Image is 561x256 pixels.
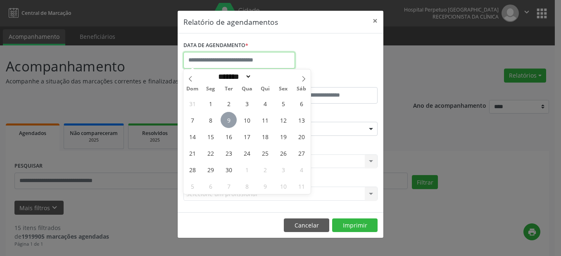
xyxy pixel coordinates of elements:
button: Cancelar [284,218,329,232]
span: Setembro 4, 2025 [257,95,273,111]
span: Setembro 17, 2025 [239,128,255,145]
span: Agosto 31, 2025 [184,95,200,111]
label: ATÉ [283,74,378,87]
span: Setembro 29, 2025 [202,161,219,178]
span: Setembro 15, 2025 [202,128,219,145]
span: Setembro 9, 2025 [221,112,237,128]
span: Setembro 20, 2025 [293,128,309,145]
span: Setembro 5, 2025 [275,95,291,111]
span: Outubro 1, 2025 [239,161,255,178]
span: Setembro 8, 2025 [202,112,219,128]
span: Setembro 10, 2025 [239,112,255,128]
label: DATA DE AGENDAMENTO [183,39,248,52]
span: Setembro 19, 2025 [275,128,291,145]
span: Outubro 9, 2025 [257,178,273,194]
span: Setembro 2, 2025 [221,95,237,111]
span: Setembro 18, 2025 [257,128,273,145]
button: Imprimir [332,218,378,232]
span: Qui [256,86,274,92]
span: Setembro 6, 2025 [293,95,309,111]
span: Setembro 30, 2025 [221,161,237,178]
span: Outubro 3, 2025 [275,161,291,178]
span: Setembro 3, 2025 [239,95,255,111]
span: Setembro 7, 2025 [184,112,200,128]
span: Setembro 14, 2025 [184,128,200,145]
span: Setembro 13, 2025 [293,112,309,128]
span: Seg [202,86,220,92]
span: Outubro 11, 2025 [293,178,309,194]
span: Sáb [292,86,311,92]
span: Qua [238,86,256,92]
span: Setembro 12, 2025 [275,112,291,128]
span: Setembro 11, 2025 [257,112,273,128]
span: Setembro 16, 2025 [221,128,237,145]
span: Dom [183,86,202,92]
span: Outubro 4, 2025 [293,161,309,178]
span: Setembro 28, 2025 [184,161,200,178]
span: Ter [220,86,238,92]
span: Sex [274,86,292,92]
span: Outubro 2, 2025 [257,161,273,178]
span: Outubro 5, 2025 [184,178,200,194]
span: Outubro 7, 2025 [221,178,237,194]
span: Setembro 22, 2025 [202,145,219,161]
span: Outubro 10, 2025 [275,178,291,194]
button: Close [367,11,383,31]
span: Setembro 24, 2025 [239,145,255,161]
span: Setembro 1, 2025 [202,95,219,111]
span: Outubro 8, 2025 [239,178,255,194]
span: Outubro 6, 2025 [202,178,219,194]
input: Year [252,72,279,81]
span: Setembro 26, 2025 [275,145,291,161]
span: Setembro 21, 2025 [184,145,200,161]
select: Month [215,72,252,81]
h5: Relatório de agendamentos [183,17,278,27]
span: Setembro 27, 2025 [293,145,309,161]
span: Setembro 23, 2025 [221,145,237,161]
span: Setembro 25, 2025 [257,145,273,161]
